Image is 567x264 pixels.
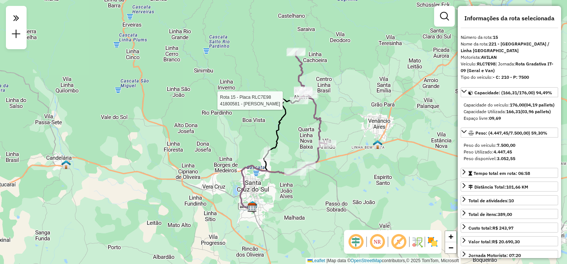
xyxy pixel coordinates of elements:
div: Veículo: [461,61,558,74]
a: Jornada Motorista: 07:20 [461,250,558,260]
img: Exibir/Ocultar setores [427,236,439,248]
div: Capacidade do veículo: [464,102,555,108]
img: Fluxo de ruas [411,236,423,248]
strong: 10 [509,198,514,203]
div: Jornada Motorista: 07:20 [468,252,521,259]
a: Leaflet [307,258,325,263]
strong: 15 [493,34,498,40]
div: Peso disponível: [464,155,555,162]
a: Total de atividades:10 [461,195,558,205]
img: Venâncio Aires [373,140,382,149]
div: Espaço livre: [464,115,555,122]
div: Peso: (4.447,45/7.500,00) 59,30% [461,139,558,165]
strong: 176,00 [510,102,524,108]
div: Peso Utilizado: [464,149,555,155]
span: − [449,243,453,252]
div: Motorista: [461,54,558,61]
a: Nova sessão e pesquisa [9,27,24,43]
strong: R$ 20.690,30 [492,239,520,244]
div: Nome da rota: [461,41,558,54]
span: Capacidade: (166,31/176,00) 94,49% [474,90,552,95]
div: Distância Total: [468,184,528,190]
div: Valor total: [468,238,520,245]
strong: - C: 210 - P: 7500 [493,74,529,80]
strong: AVILAN [481,54,497,60]
div: Número da rota: [461,34,558,41]
strong: 4.447,45 [494,149,512,155]
h4: Informações da rota selecionada [461,15,558,22]
a: Capacidade: (166,31/176,00) 94,49% [461,87,558,97]
strong: R$ 243,97 [492,225,513,231]
span: Ocultar deslocamento [347,233,365,251]
img: Candelária [61,160,71,169]
span: Tempo total em rota: 06:58 [474,170,530,176]
a: Peso: (4.447,45/7.500,00) 59,30% [461,128,558,138]
strong: RLC7E98 [477,61,495,67]
strong: 389,00 [498,211,512,217]
a: Custo total:R$ 243,97 [461,223,558,233]
div: Total de itens: [468,211,512,218]
div: Capacidade: (166,31/176,00) 94,49% [461,99,558,125]
strong: 166,31 [506,109,520,114]
span: 101,66 KM [506,184,528,190]
strong: 7.500,00 [497,142,515,148]
strong: 09,69 [489,115,501,121]
strong: (04,19 pallets) [524,102,554,108]
strong: 221 - [GEOGRAPHIC_DATA] / Linha [GEOGRAPHIC_DATA] [461,41,549,53]
span: Ocultar NR [368,233,386,251]
span: + [449,232,453,241]
a: Tempo total em rota: 06:58 [461,168,558,178]
a: Valor total:R$ 20.690,30 [461,236,558,246]
div: Tipo do veículo: [461,74,558,81]
span: | Jornada: [461,61,553,73]
span: Total de atividades: [468,198,514,203]
a: Total de itens:389,00 [461,209,558,219]
span: Peso do veículo: [464,142,515,148]
span: Exibir rótulo [390,233,408,251]
a: Zoom out [445,242,456,253]
strong: 3.052,55 [497,156,515,161]
em: Clique aqui para maximizar o painel [9,10,24,26]
a: Zoom in [445,231,456,242]
div: Custo total: [468,225,513,231]
a: Exibir filtros [437,9,452,24]
img: Santa Cruz FAD [248,200,257,210]
a: OpenStreetMap [351,258,382,263]
strong: (03,96 pallets) [520,109,551,114]
span: | [326,258,327,263]
div: Capacidade Utilizada: [464,108,555,115]
img: CDD Santa Cruz do Sul [247,203,257,212]
a: Distância Total:101,66 KM [461,182,558,192]
div: Map data © contributors,© 2025 TomTom, Microsoft [306,258,461,264]
span: Peso: (4.447,45/7.500,00) 59,30% [475,130,547,136]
